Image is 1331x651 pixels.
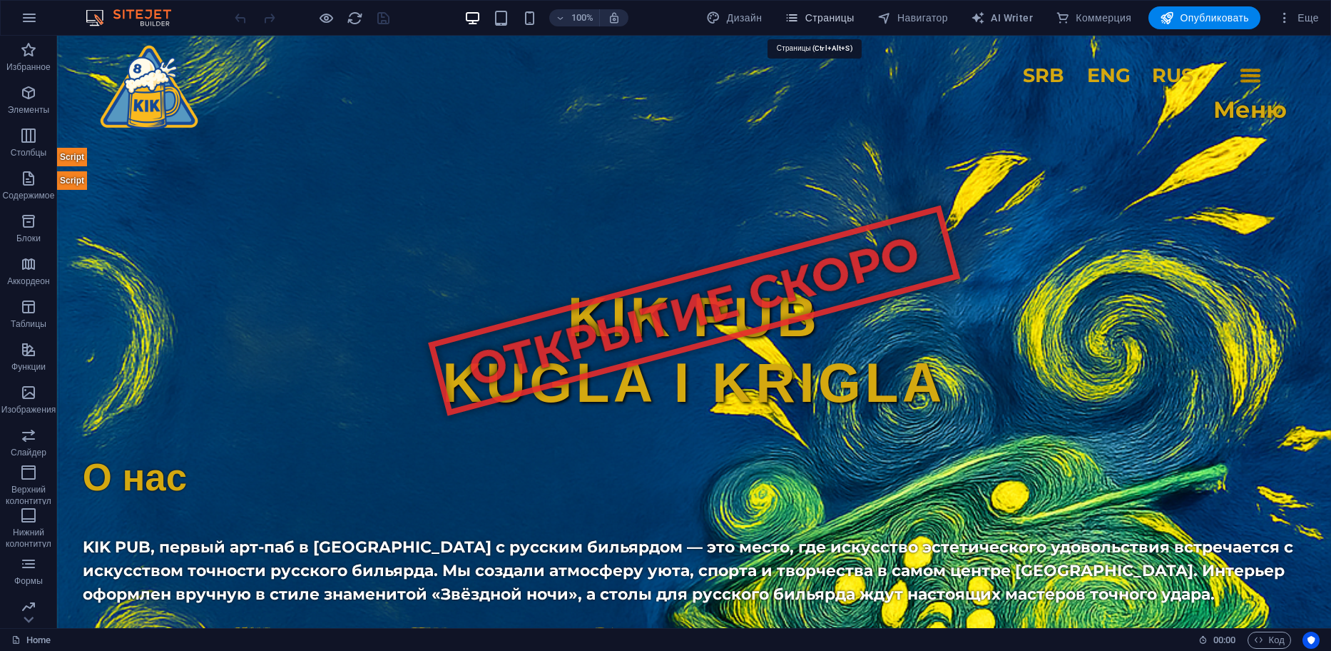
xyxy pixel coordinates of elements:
[7,276,50,287] p: Аккордеон
[14,575,43,587] p: Формы
[700,6,768,29] div: Дизайн (Ctrl+Alt+Y)
[11,632,51,649] a: Щелкните для отмены выбора. Дважды щелкните, чтобы открыть Страницы
[549,9,600,26] button: 100%
[82,9,189,26] img: Editor Logo
[11,147,47,158] p: Столбцы
[706,11,762,25] span: Дизайн
[1254,632,1285,649] span: Код
[8,104,49,116] p: Элементы
[1278,11,1319,25] span: Еще
[1056,11,1131,25] span: Коммерция
[6,61,51,73] p: Избранное
[371,170,903,380] div: Открытие скоро
[1198,632,1236,649] h6: Время сеанса
[346,9,363,26] button: reload
[11,447,46,458] p: Слайдер
[1148,6,1260,29] button: Опубликовать
[1272,6,1325,29] button: Еще
[1050,6,1137,29] button: Коммерция
[11,361,46,373] p: Функции
[1302,632,1320,649] button: Usercentrics
[700,6,768,29] button: Дизайн
[785,11,854,25] span: Страницы
[16,233,41,244] p: Блоки
[872,6,954,29] button: Навигатор
[1,404,56,415] p: Изображения
[971,11,1033,25] span: AI Writer
[965,6,1039,29] button: AI Writer
[11,318,46,330] p: Таблицы
[608,11,621,24] i: При изменении размера уровень масштабирования подстраивается автоматически в соответствии с выбра...
[1223,635,1225,645] span: :
[347,10,363,26] i: Перезагрузить страницу
[1248,632,1291,649] button: Код
[1213,632,1235,649] span: 00 00
[317,9,335,26] button: Нажмите здесь, чтобы выйти из режима предварительного просмотра и продолжить редактирование
[3,190,55,201] p: Содержимое
[1160,11,1249,25] span: Опубликовать
[877,11,948,25] span: Навигатор
[779,6,860,29] button: Страницы
[571,9,593,26] h6: 100%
